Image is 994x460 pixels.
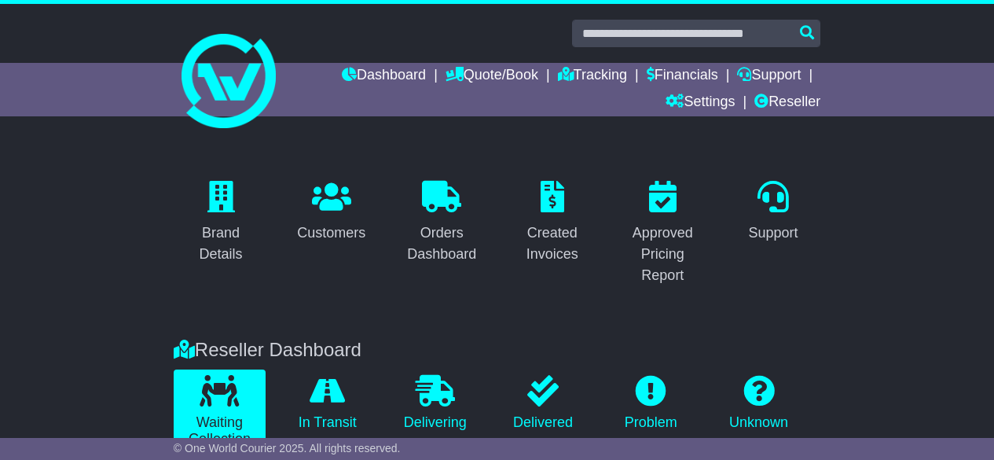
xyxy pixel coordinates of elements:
[713,370,805,437] a: Unknown
[737,63,801,90] a: Support
[394,175,490,270] a: Orders Dashboard
[174,370,266,454] a: Waiting Collection
[515,223,590,265] div: Created Invoices
[558,63,627,90] a: Tracking
[166,339,828,362] div: Reseller Dashboard
[389,370,481,437] a: Delivering
[666,90,735,116] a: Settings
[446,63,538,90] a: Quote/Book
[738,175,808,249] a: Support
[605,370,697,437] a: Problem
[174,442,401,454] span: © One World Courier 2025. All rights reserved.
[754,90,820,116] a: Reseller
[748,223,798,244] div: Support
[174,175,269,270] a: Brand Details
[287,175,376,249] a: Customers
[625,223,700,286] div: Approved Pricing Report
[505,175,600,270] a: Created Invoices
[297,223,365,244] div: Customers
[647,63,718,90] a: Financials
[281,370,373,437] a: In Transit
[497,370,589,437] a: Delivered
[405,223,479,265] div: Orders Dashboard
[342,63,426,90] a: Dashboard
[615,175,710,292] a: Approved Pricing Report
[184,223,259,265] div: Brand Details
